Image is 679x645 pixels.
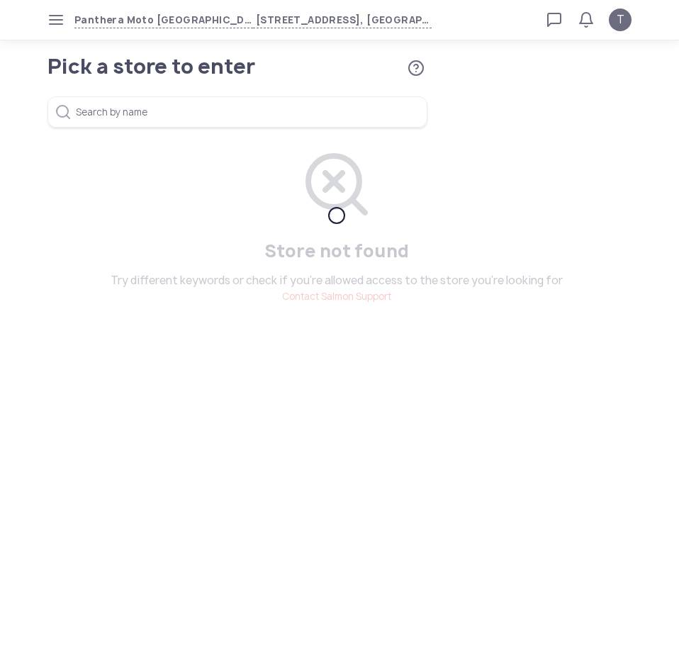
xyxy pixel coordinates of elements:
[74,12,432,28] button: Panthera Moto [GEOGRAPHIC_DATA][STREET_ADDRESS], [GEOGRAPHIC_DATA] ([GEOGRAPHIC_DATA]), [GEOGRAPH...
[74,12,253,28] span: Panthera Moto [GEOGRAPHIC_DATA]
[617,11,624,28] span: T
[47,57,376,77] h1: Pick a store to enter
[253,12,432,28] span: [STREET_ADDRESS], [GEOGRAPHIC_DATA] ([GEOGRAPHIC_DATA]), [GEOGRAPHIC_DATA], [GEOGRAPHIC_DATA]
[609,9,632,31] button: T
